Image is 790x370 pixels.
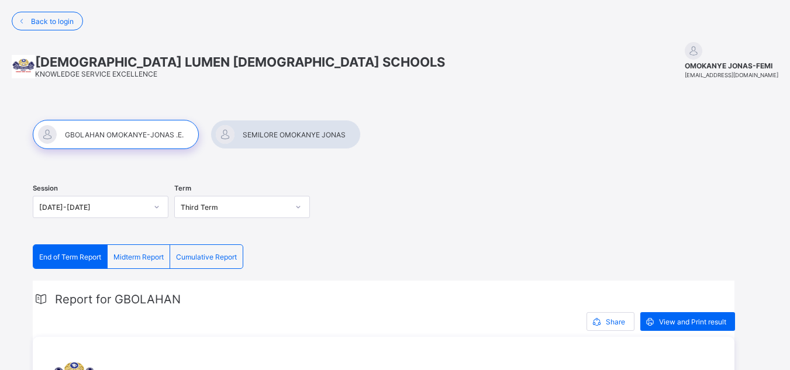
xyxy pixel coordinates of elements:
[31,17,74,26] span: Back to login
[685,42,702,60] img: default.svg
[176,253,237,261] span: Cumulative Report
[39,253,101,261] span: End of Term Report
[35,54,445,70] span: [DEMOGRAPHIC_DATA] LUMEN [DEMOGRAPHIC_DATA] SCHOOLS
[685,61,778,70] span: OMOKANYE JONAS-FEMI
[174,184,191,192] span: Term
[39,203,147,212] div: [DATE]-[DATE]
[606,317,625,326] span: Share
[181,203,288,212] div: Third Term
[659,317,726,326] span: View and Print result
[685,72,778,78] span: [EMAIL_ADDRESS][DOMAIN_NAME]
[33,184,58,192] span: Session
[12,55,35,78] img: School logo
[113,253,164,261] span: Midterm Report
[55,292,181,306] span: Report for GBOLAHAN
[35,70,157,78] span: KNOWLEDGE SERVICE EXCELLENCE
